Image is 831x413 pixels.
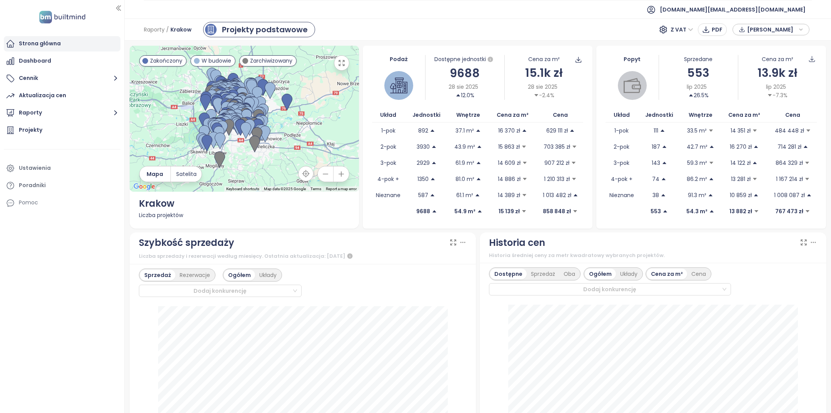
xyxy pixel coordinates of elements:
[687,143,708,151] p: 42.7 m²
[776,159,803,167] p: 864 329 zł
[19,125,42,135] div: Projekty
[534,91,554,100] div: -2.4%
[698,23,727,36] button: PDF
[652,175,659,183] p: 74
[431,160,437,166] span: caret-up
[430,192,435,198] span: caret-up
[490,269,527,279] div: Dostępne
[585,269,616,279] div: Ogółem
[767,93,773,98] span: caret-down
[430,176,436,182] span: caret-up
[720,108,769,123] th: Cena za m²
[806,192,812,198] span: caret-up
[139,211,350,219] div: Liczba projektów
[659,64,738,82] div: 553
[571,176,577,182] span: caret-down
[775,126,804,135] p: 484 448 zł
[4,123,120,138] a: Projekty
[477,144,482,149] span: caret-up
[731,159,751,167] p: 14 122 zł
[202,56,231,65] span: W budowie
[476,128,481,133] span: caret-up
[775,207,803,216] p: 767 473 zł
[606,123,637,139] td: 1-pok
[522,160,527,166] span: caret-down
[729,207,752,216] p: 13 882 zł
[606,171,637,187] td: 4-pok +
[139,236,234,250] div: Szybkość sprzedaży
[372,123,404,139] td: 1-pok
[660,128,665,133] span: caret-up
[19,91,66,100] div: Aktualizacja cen
[652,159,660,167] p: 143
[754,209,759,214] span: caret-down
[687,175,707,183] p: 86.2 m²
[4,71,120,86] button: Cennik
[712,25,723,34] span: PDF
[140,270,175,280] div: Sprzedaż
[4,195,120,211] div: Pomoc
[4,105,120,121] button: Raporty
[418,126,428,135] p: 892
[4,161,120,176] a: Ustawienia
[522,128,527,133] span: caret-up
[432,209,437,214] span: caret-up
[19,163,51,173] div: Ustawienia
[499,207,520,216] p: 15 139 zł
[430,128,435,133] span: caret-up
[681,108,720,123] th: Wnętrze
[372,55,425,63] div: Podaż
[170,23,192,36] span: Krakow
[652,143,660,151] p: 187
[498,175,521,183] p: 14 886 zł
[426,55,504,64] div: Dostępne jednostki
[606,187,637,203] td: Nieznane
[606,55,658,63] div: Popyt
[264,187,306,191] span: Map data ©2025 Google
[4,36,120,51] a: Strona główna
[803,144,808,149] span: caret-up
[731,175,751,183] p: 13 281 zł
[132,182,157,192] img: Google
[637,108,681,123] th: Jednostki
[572,209,578,214] span: caret-down
[774,191,805,199] p: 1 008 087 zł
[747,24,797,35] span: [PERSON_NAME]
[139,196,350,211] div: Krakow
[543,207,571,216] p: 858 848 zł
[417,143,430,151] p: 3930
[522,192,527,198] span: caret-down
[475,192,480,198] span: caret-up
[572,144,577,149] span: caret-down
[521,209,527,214] span: caret-down
[416,207,430,216] p: 9688
[498,159,521,167] p: 14 609 zł
[454,143,475,151] p: 43.9 m²
[226,186,259,192] button: Keyboard shortcuts
[449,108,488,123] th: Wnętrze
[449,83,478,91] span: 28 sie 2025
[390,77,407,94] img: house
[528,55,560,63] div: Cena za m²
[534,93,539,98] span: caret-down
[175,270,214,280] div: Rezerwacje
[651,207,661,216] p: 553
[372,187,404,203] td: Nieznane
[688,191,706,199] p: 91.3 m²
[222,24,308,35] div: Projekty podstawowe
[456,159,474,167] p: 61.9 m²
[606,155,637,171] td: 3-pok
[4,178,120,193] a: Poradniki
[753,192,759,198] span: caret-up
[372,139,404,155] td: 2-pok
[505,64,584,82] div: 15.1k zł
[476,160,481,166] span: caret-up
[255,270,281,280] div: Układy
[37,9,88,25] img: logo
[671,24,693,35] span: Z VAT
[203,22,315,37] a: primary
[687,126,707,135] p: 33.5 m²
[372,155,404,171] td: 3-pok
[687,159,707,167] p: 59.3 m²
[417,159,430,167] p: 2929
